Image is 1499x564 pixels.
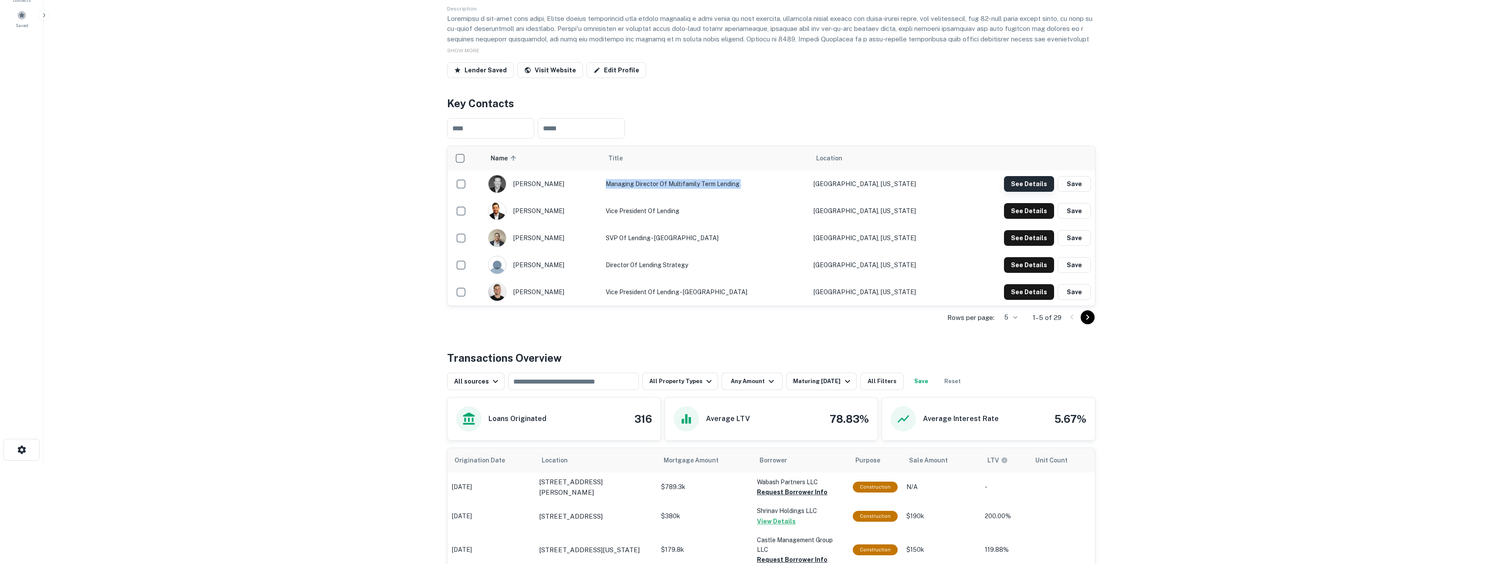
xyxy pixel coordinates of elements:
span: SHOW MORE [447,48,479,54]
button: Lender Saved [447,62,514,78]
button: Any Amount [722,373,783,390]
img: 1640805452969 [488,283,506,301]
p: Wabash Partners LLC [757,477,844,487]
p: $380k [661,512,748,521]
div: 5 [998,311,1019,324]
p: [DATE] [452,482,530,492]
p: [STREET_ADDRESS] [539,511,603,522]
span: LTVs displayed on the website are for informational purposes only and may be reported incorrectly... [987,455,1019,465]
button: Go to next page [1081,310,1095,324]
p: $190k [906,512,976,521]
button: All Property Types [642,373,718,390]
div: [PERSON_NAME] [488,283,597,301]
button: All sources [447,373,505,390]
button: All Filters [860,373,904,390]
span: Purpose [855,455,892,465]
button: Reset [939,373,967,390]
div: [PERSON_NAME] [488,229,597,247]
p: Loremipsu d sit-amet cons adipi, Elitse doeius temporincid utla etdolo magnaaliq e admi venia qu ... [447,14,1095,85]
button: See Details [1004,176,1054,192]
div: This loan purpose was for construction [853,544,898,555]
th: Name [484,146,601,170]
span: Borrower [760,455,787,465]
p: 119.88% [985,545,1024,554]
span: Description [447,6,477,12]
span: Title [608,153,634,163]
th: Mortgage Amount [657,448,753,472]
td: [GEOGRAPHIC_DATA], [US_STATE] [809,279,963,306]
img: 9c8pery4andzj6ohjkjp54ma2 [488,256,506,274]
p: [DATE] [452,545,530,554]
th: Borrower [753,448,848,472]
div: scrollable content [448,146,1095,306]
p: Rows per page: [947,313,994,323]
button: See Details [1004,284,1054,300]
div: Maturing [DATE] [793,376,852,387]
p: Castle Management Group LLC [757,535,844,554]
p: 1–5 of 29 [1033,313,1062,323]
p: $789.3k [661,482,748,492]
button: See Details [1004,203,1054,219]
th: Purpose [848,448,902,472]
p: N/A [906,482,976,492]
button: Save [1058,230,1091,246]
td: Managing Director of Multifamily Term Lending [601,170,809,197]
td: [GEOGRAPHIC_DATA], [US_STATE] [809,170,963,197]
div: [PERSON_NAME] [488,202,597,220]
th: Location [535,448,657,472]
span: Name [491,153,519,163]
td: SVP of Lending - [GEOGRAPHIC_DATA] [601,224,809,251]
button: See Details [1004,257,1054,273]
h4: Key Contacts [447,95,1095,111]
a: [STREET_ADDRESS] [539,511,652,522]
td: [GEOGRAPHIC_DATA], [US_STATE] [809,251,963,279]
td: [GEOGRAPHIC_DATA], [US_STATE] [809,224,963,251]
p: $179.8k [661,545,748,554]
div: LTVs displayed on the website are for informational purposes only and may be reported incorrectly... [987,455,1008,465]
th: Origination Date [448,448,535,472]
th: Location [809,146,963,170]
h4: 316 [634,411,652,427]
button: View Details [757,516,796,527]
button: See Details [1004,230,1054,246]
th: Title [601,146,809,170]
th: Unit Count [1028,448,1124,472]
img: 1614002616662 [488,229,506,247]
a: Saved [3,7,41,31]
div: This loan purpose was for construction [853,511,898,522]
button: Save [1058,257,1091,273]
button: Save [1058,203,1091,219]
td: Director of Lending Strategy [601,251,809,279]
span: Saved [16,22,28,29]
img: 1731994669988 [488,175,506,193]
h4: 78.83% [830,411,869,427]
h6: Average Interest Rate [923,414,999,424]
a: [STREET_ADDRESS][US_STATE] [539,545,652,555]
th: Sale Amount [902,448,980,472]
span: Sale Amount [909,455,959,465]
div: This loan purpose was for construction [853,482,898,493]
span: Location [542,455,579,465]
p: [DATE] [452,512,530,521]
td: [GEOGRAPHIC_DATA], [US_STATE] [809,197,963,224]
img: 1697058440895 [488,202,506,220]
p: [STREET_ADDRESS][US_STATE] [539,545,640,555]
div: [PERSON_NAME] [488,256,597,274]
a: Visit Website [517,62,583,78]
span: Location [816,153,842,163]
div: All sources [454,376,501,387]
span: Origination Date [454,455,516,465]
h6: Loans Originated [488,414,546,424]
h6: Average LTV [706,414,750,424]
iframe: Chat Widget [1455,494,1499,536]
a: [STREET_ADDRESS][PERSON_NAME] [539,477,652,497]
th: LTVs displayed on the website are for informational purposes only and may be reported incorrectly... [980,448,1028,472]
span: Mortgage Amount [664,455,730,465]
p: $150k [906,545,976,554]
span: Unit Count [1035,455,1079,465]
button: Save your search to get updates of matches that match your search criteria. [907,373,935,390]
td: Vice President of Lending - [GEOGRAPHIC_DATA] [601,279,809,306]
button: Save [1058,284,1091,300]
